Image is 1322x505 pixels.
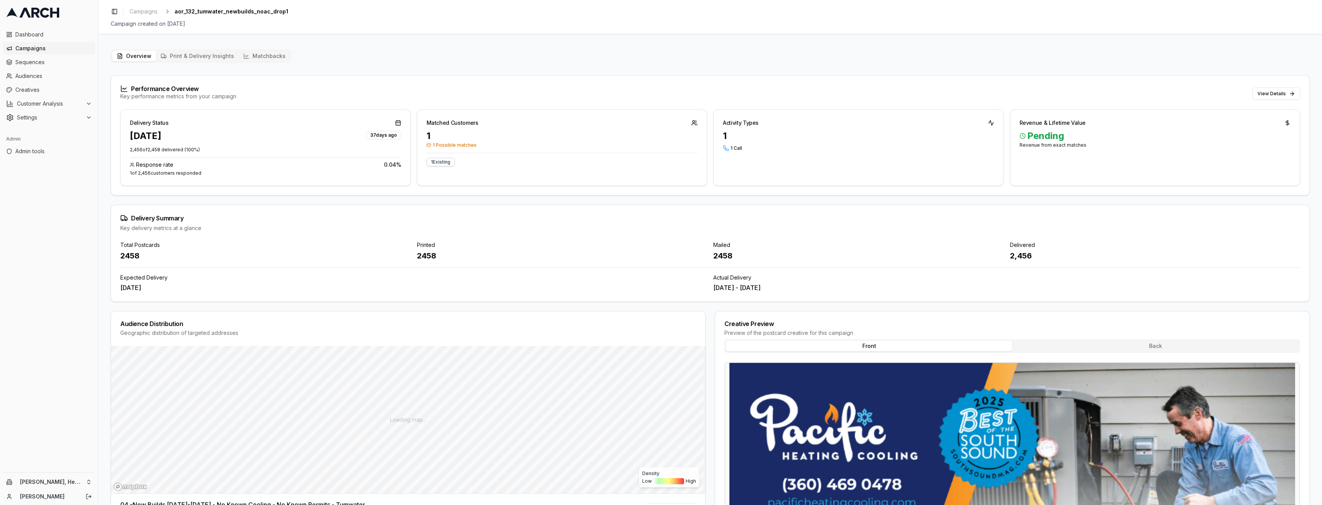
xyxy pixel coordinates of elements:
[15,45,92,52] span: Campaigns
[130,119,169,127] div: Delivery Status
[239,51,290,61] button: Matchbacks
[427,158,455,166] div: 1 Existing
[713,250,1004,261] div: 2458
[83,491,94,502] button: Log out
[1010,241,1300,249] div: Delivered
[427,119,478,127] div: Matched Customers
[713,283,1300,292] div: [DATE] - [DATE]
[20,493,77,500] a: [PERSON_NAME]
[111,346,704,493] canvas: Map
[1252,88,1300,100] button: View Details
[17,100,83,108] span: Customer Analysis
[130,147,401,153] p: 2,456 of 2,458 delivered ( 100 %)
[3,111,95,124] button: Settings
[15,31,92,38] span: Dashboard
[1020,130,1291,142] span: Pending
[130,8,158,15] span: Campaigns
[126,6,161,17] a: Campaigns
[724,329,1300,337] div: Preview of the postcard creative for this campaign
[417,250,708,261] div: 2458
[120,283,707,292] div: [DATE]
[120,93,236,100] div: Key performance metrics from your campaign
[174,8,288,15] span: aor_132_tumwater_newbuilds_noac_drop1
[3,476,95,488] button: [PERSON_NAME], Heating, Cooling and Drains
[156,51,239,61] button: Print & Delivery Insights
[120,321,696,327] div: Audience Distribution
[17,114,83,121] span: Settings
[120,224,1300,232] div: Key delivery metrics at a glance
[3,145,95,157] a: Admin tools
[713,241,1004,249] div: Mailed
[3,28,95,41] a: Dashboard
[1012,341,1299,351] button: Back
[427,130,698,142] div: 1
[120,214,1300,222] div: Delivery Summary
[136,161,173,169] span: Response rate
[120,241,411,249] div: Total Postcards
[713,274,1300,281] div: Actual Delivery
[15,58,92,66] span: Sequences
[686,478,696,484] span: High
[1020,142,1291,148] div: Revenue from exact matches
[15,147,92,155] span: Admin tools
[1010,250,1300,261] div: 2,456
[3,133,95,145] div: Admin
[113,482,147,491] a: Mapbox homepage
[15,72,92,80] span: Audiences
[366,131,401,139] div: 37 days ago
[726,341,1012,351] button: Front
[130,170,401,176] div: 1 of 2,456 customers responded
[3,84,95,96] a: Creatives
[120,85,236,93] div: Performance Overview
[3,56,95,68] a: Sequences
[1020,119,1086,127] div: Revenue & Lifetime Value
[120,329,696,337] div: Geographic distribution of targeted addresses
[126,6,288,17] nav: breadcrumb
[366,130,401,139] button: 37days ago
[642,470,696,477] div: Density
[20,479,83,485] span: [PERSON_NAME], Heating, Cooling and Drains
[3,42,95,55] a: Campaigns
[731,145,742,151] span: 1 Call
[642,478,652,484] span: Low
[112,51,156,61] button: Overview
[130,130,161,142] div: [DATE]
[3,98,95,110] button: Customer Analysis
[724,321,1300,327] div: Creative Preview
[417,241,708,249] div: Printed
[3,70,95,82] a: Audiences
[427,142,698,148] span: 1 Possible matches
[120,274,707,281] div: Expected Delivery
[120,250,411,261] div: 2458
[384,161,401,169] span: 0.04 %
[723,130,994,142] div: 1
[15,86,92,94] span: Creatives
[723,119,759,127] div: Activity Types
[111,20,1310,28] div: Campaign created on [DATE]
